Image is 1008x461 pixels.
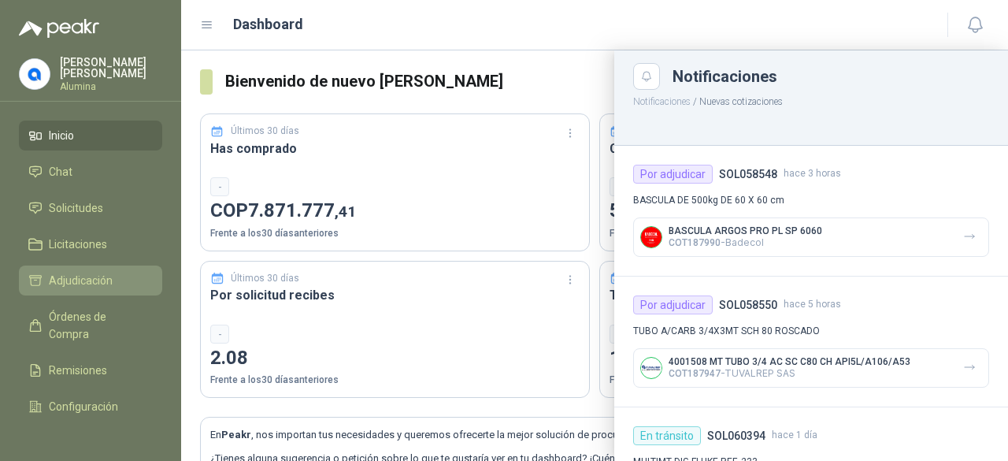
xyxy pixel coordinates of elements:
p: - Badecol [669,236,822,248]
span: hace 5 horas [784,297,841,312]
div: Por adjudicar [633,296,713,314]
a: Órdenes de Compra [19,302,162,349]
p: / Nuevas cotizaciones [614,90,1008,110]
a: Adjudicación [19,266,162,296]
img: Logo peakr [19,19,99,38]
span: Inicio [49,127,74,144]
p: Alumina [60,82,162,91]
span: Configuración [49,398,118,415]
h4: SOL060394 [707,427,765,444]
p: [PERSON_NAME] [PERSON_NAME] [60,57,162,79]
div: Por adjudicar [633,165,713,184]
button: Close [633,63,660,90]
h4: SOL058548 [719,165,777,183]
a: Remisiones [19,355,162,385]
span: Adjudicación [49,272,113,289]
h1: Dashboard [233,13,303,35]
button: Notificaciones [633,96,691,107]
p: BASCULA ARGOS PRO PL SP 6060 [669,225,822,236]
img: Company Logo [20,59,50,89]
span: COT187990 [669,237,721,248]
span: Licitaciones [49,236,107,253]
span: hace 3 horas [784,166,841,181]
div: En tránsito [633,426,701,445]
p: - TUVALREP SAS [669,367,910,379]
span: COT187947 [669,368,721,379]
p: BASCULA DE 500kg DE 60 X 60 cm [633,193,989,208]
span: Chat [49,163,72,180]
a: Solicitudes [19,193,162,223]
img: Company Logo [641,227,661,247]
p: TUBO A/CARB 3/4X3MT SCH 80 ROSCADO [633,324,989,339]
span: Remisiones [49,362,107,379]
span: hace 1 día [772,428,817,443]
img: Company Logo [641,358,661,378]
a: Licitaciones [19,229,162,259]
div: Notificaciones [673,69,989,84]
a: Inicio [19,121,162,151]
a: Configuración [19,392,162,422]
span: Solicitudes [49,199,103,217]
a: Chat [19,157,162,187]
p: 4001508 MT TUBO 3/4 AC SC C80 CH API5L/A106/A53 [669,356,910,367]
h4: SOL058550 [719,296,777,314]
span: Órdenes de Compra [49,308,147,343]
